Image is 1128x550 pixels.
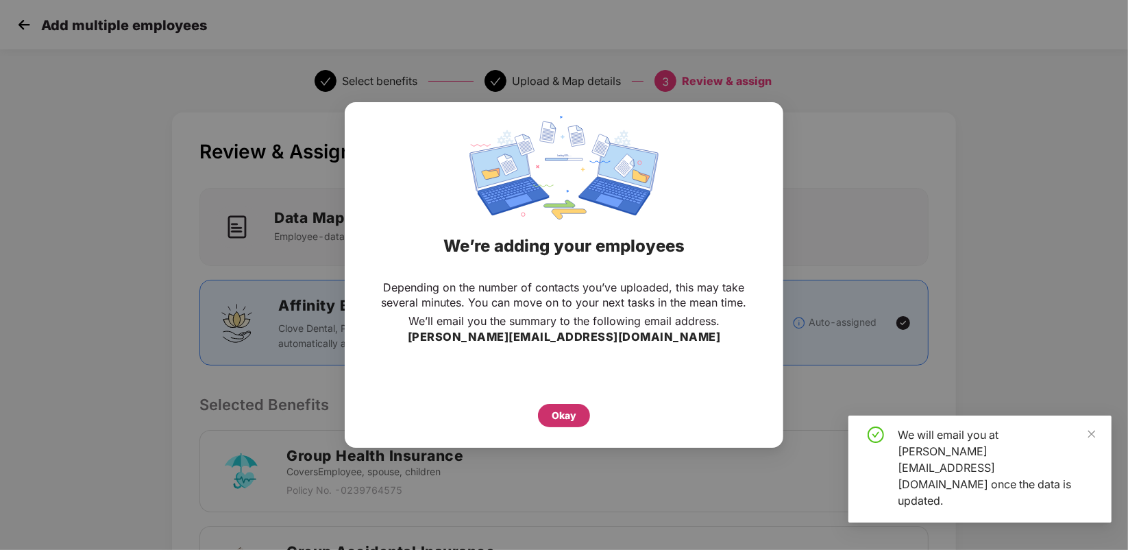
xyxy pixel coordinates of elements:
[408,328,721,346] h3: [PERSON_NAME][EMAIL_ADDRESS][DOMAIN_NAME]
[372,280,756,310] p: Depending on the number of contacts you’ve uploaded, this may take several minutes. You can move ...
[552,408,576,423] div: Okay
[469,116,659,219] img: svg+xml;base64,PHN2ZyBpZD0iRGF0YV9zeW5jaW5nIiB4bWxucz0iaHR0cDovL3d3dy53My5vcmcvMjAwMC9zdmciIHdpZH...
[408,313,720,328] p: We’ll email you the summary to the following email address.
[898,427,1095,509] div: We will email you at [PERSON_NAME][EMAIL_ADDRESS][DOMAIN_NAME] once the data is updated.
[868,427,884,443] span: check-circle
[362,219,766,273] div: We’re adding your employees
[1087,429,1096,439] span: close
